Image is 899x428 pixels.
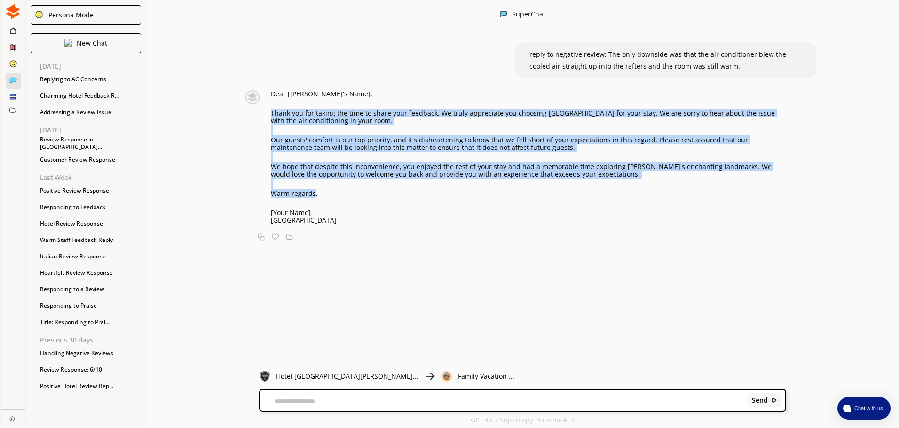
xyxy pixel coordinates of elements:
[271,190,786,197] p: Warm regards,
[35,72,146,86] div: Replying to AC Concerns
[1,409,25,426] a: Close
[752,397,768,404] b: Send
[35,217,146,231] div: Hotel Review Response
[35,89,146,103] div: Charming Hotel Feedback R...
[35,299,146,313] div: Responding to Praise
[64,39,72,47] img: Close
[851,405,885,412] span: Chat with us
[286,233,293,241] img: Save
[40,336,146,344] p: Previous 30 days
[9,416,15,421] img: Close
[35,233,146,247] div: Warm Staff Feedback Reply
[458,373,514,380] p: Family Vacation ...
[271,217,786,224] p: [GEOGRAPHIC_DATA]
[259,371,270,382] img: Close
[35,363,146,377] div: Review Response: 6/10
[276,373,418,380] p: Hotel [GEOGRAPHIC_DATA][PERSON_NAME]...
[424,371,435,382] img: Close
[35,184,146,198] div: Positive Review Response
[272,233,279,241] img: Favorite
[35,249,146,264] div: Italian Review Response
[35,200,146,214] div: Responding to Feedback
[77,39,107,47] p: New Chat
[35,105,146,119] div: Addressing a Review Issue
[35,315,146,329] div: Title: Responding to Prai...
[45,11,94,19] div: Persona Mode
[471,416,575,424] p: GPT 4o + Supercopy Persona-AI 3
[271,163,786,178] p: We hope that despite this inconvenience, you enjoyed the rest of your stay and had a memorable ti...
[35,346,146,360] div: Handling Negative Reviews
[529,50,786,70] span: reply to negative review: The only downside was that the air conditioner blew the cooled air stra...
[271,209,786,217] p: [Your Name]
[271,136,786,151] p: Our guests' comfort is our top priority, and it's disheartening to know that we fell short of you...
[271,109,786,125] p: Thank you for taking the time to share your feedback. We truly appreciate you choosing [GEOGRAPHI...
[35,282,146,296] div: Responding to a Review
[40,174,146,181] p: Last Week
[35,136,146,150] div: Review Response in [GEOGRAPHIC_DATA]...
[238,90,266,104] img: Close
[771,397,778,404] img: Close
[35,266,146,280] div: Heartfelt Review Response
[5,4,21,19] img: Close
[35,396,146,410] div: Reservation Confirmation
[258,233,265,241] img: Copy
[40,62,146,70] p: [DATE]
[35,379,146,393] div: Positive Hotel Review Rep...
[441,371,452,382] img: Close
[512,10,545,19] div: SuperChat
[35,153,146,167] div: Customer Review Response
[271,90,786,98] p: Dear [[PERSON_NAME]'s Name],
[837,397,891,420] button: atlas-launcher
[35,10,43,19] img: Close
[500,10,507,18] img: Close
[40,126,146,134] p: [DATE]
